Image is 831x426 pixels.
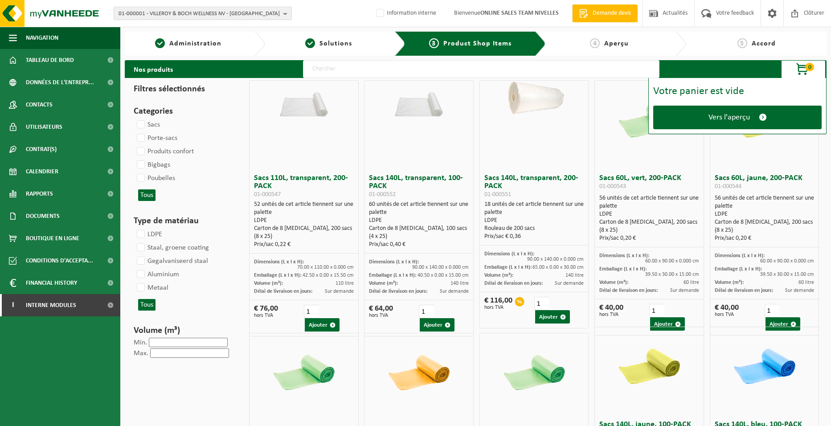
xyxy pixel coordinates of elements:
[369,174,469,198] h3: Sacs 140L, transparent, 100-PACK
[599,174,699,192] h3: Sacs 60L, vert, 200-PACK
[135,254,208,268] label: Gegalvaniseerd staal
[129,38,247,49] a: 1Administration
[715,174,815,192] h3: Sacs 60L, jaune, 200-PACK
[381,333,457,409] img: 01-000549
[484,297,512,310] div: € 116,00
[715,194,815,242] div: 56 unités de cet article tiennent sur une palette
[134,82,233,96] h3: Filtres sélectionnés
[484,273,513,278] span: Volume (m³):
[138,299,156,311] button: Tous
[645,272,699,277] span: 39.50 x 30.00 x 15.00 cm
[555,281,584,286] span: Sur demande
[254,191,281,198] span: 01-000547
[599,312,623,317] span: hors TVA
[418,273,469,278] span: 40.50 x 0.00 x 15.00 cm
[26,49,74,71] span: Tableau de bord
[599,280,628,285] span: Volume (m³):
[429,38,439,48] span: 3
[369,217,469,225] div: LDPE
[155,38,165,48] span: 1
[254,281,283,286] span: Volume (m³):
[649,304,664,317] input: 1
[420,318,454,332] button: Ajouter
[369,191,396,198] span: 01-000552
[599,194,699,242] div: 56 unités de cet article tiennent sur une palette
[785,288,814,293] span: Sur demande
[134,324,233,337] h3: Volume (m³)
[26,94,53,116] span: Contacts
[765,304,780,317] input: 1
[254,217,354,225] div: LDPE
[26,183,53,205] span: Rapports
[134,214,233,228] h3: Type de matériau
[599,266,647,272] span: Emballage (L x l x H):
[26,205,60,227] span: Documents
[450,281,469,286] span: 140 litre
[684,280,699,285] span: 60 litre
[304,305,319,318] input: 1
[254,225,354,241] div: Carton de 8 [MEDICAL_DATA], 200 sacs (8 x 25)
[611,81,687,156] img: 01-000543
[412,265,469,270] span: 90.00 x 140.00 x 0.000 cm
[26,27,58,49] span: Navigation
[590,38,600,48] span: 4
[480,10,559,16] strong: ONLINE SALES TEAM NIVELLES
[303,273,354,278] span: 42.50 x 0.00 x 15.50 cm
[134,350,148,357] label: Max.
[715,266,762,272] span: Emballage (L x l x H):
[715,288,773,293] span: Délai de livraison en jours:
[254,259,304,265] span: Dimensions (L x l x H):
[708,113,750,122] span: Vers l'aperçu
[760,258,814,264] span: 60.00 x 90.00 x 0.000 cm
[369,305,393,318] div: € 64,00
[119,7,280,20] span: 01-000001 - VILLEROY & BOCH WELLNESS NV - [GEOGRAPHIC_DATA]
[496,333,572,409] img: 01-000553
[135,118,160,131] label: Sacs
[254,305,278,318] div: € 76,00
[590,9,633,18] span: Demande devis
[369,289,427,294] span: Délai de livraison en jours:
[135,172,175,185] label: Poubelles
[715,304,739,317] div: € 40,00
[138,189,156,201] button: Tous
[297,265,354,270] span: 70.00 x 110.00 x 0.000 cm
[135,158,170,172] label: Bigbags
[484,281,543,286] span: Délai de livraison en jours:
[305,318,340,332] button: Ajouter
[369,259,419,265] span: Dimensions (L x l x H):
[443,40,512,47] span: Product Shop Items
[798,280,814,285] span: 60 litre
[26,294,76,316] span: Interne modules
[319,40,352,47] span: Solutions
[369,273,416,278] span: Emballage (L x l x H):
[440,289,469,294] span: Sur demande
[9,294,17,316] span: I
[270,38,388,49] a: 2Solutions
[484,265,532,270] span: Emballage (L x l x H):
[715,312,739,317] span: hors TVA
[26,272,77,294] span: Financial History
[599,253,649,258] span: Dimensions (L x l x H):
[611,327,687,403] img: 01-000554
[135,281,168,295] label: Metaal
[599,234,699,242] div: Prix/sac 0,20 €
[532,265,584,270] span: 65.00 x 0.00 x 30.00 cm
[550,38,668,49] a: 4Aperçu
[534,297,549,310] input: 1
[599,304,623,317] div: € 40,00
[484,225,584,233] div: Rouleau de 200 sacs
[114,7,292,20] button: 01-000001 - VILLEROY & BOCH WELLNESS NV - [GEOGRAPHIC_DATA]
[760,272,814,277] span: 39.50 x 30.00 x 15.00 cm
[527,257,584,262] span: 90.00 x 140.00 x 0.000 cm
[26,227,79,250] span: Boutique en ligne
[135,241,209,254] label: Staal, groene coating
[653,86,822,97] div: Votre panier est vide
[26,160,58,183] span: Calendrier
[412,38,528,49] a: 3Product Shop Items
[125,60,182,78] h2: Nos produits
[484,305,512,310] span: hors TVA
[169,40,221,47] span: Administration
[134,339,147,346] label: Min.
[26,250,93,272] span: Conditions d'accepta...
[26,116,62,138] span: Utilisateurs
